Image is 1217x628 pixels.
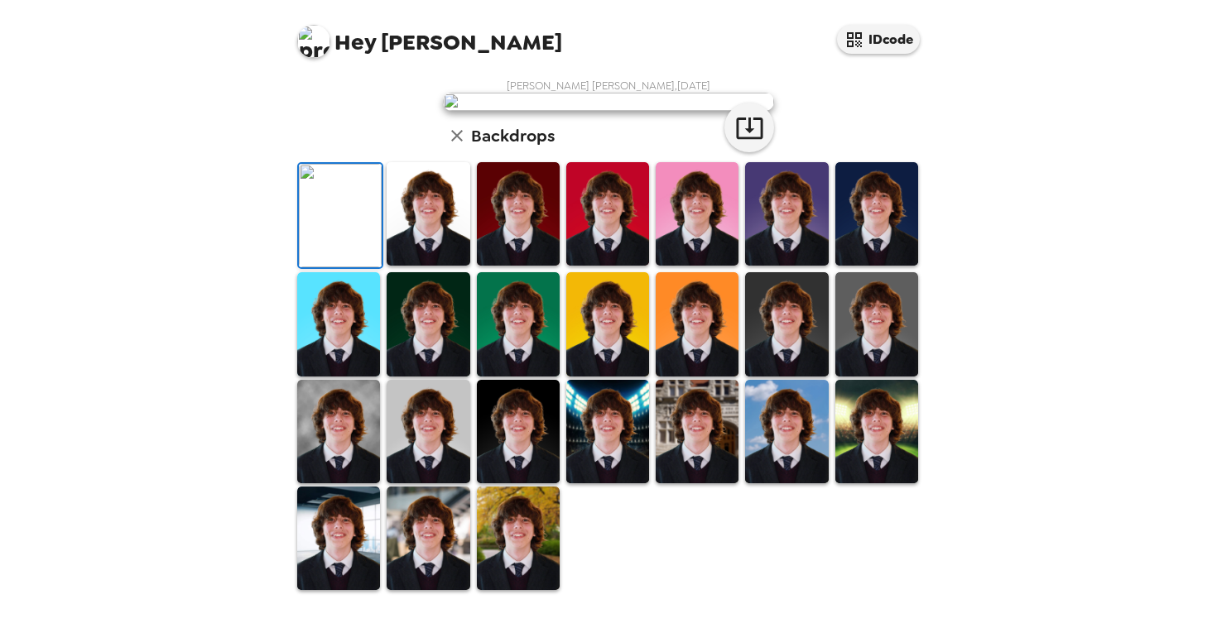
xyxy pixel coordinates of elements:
h6: Backdrops [471,122,555,149]
button: IDcode [837,25,920,54]
img: Original [299,164,382,267]
span: Hey [334,27,376,57]
img: user [443,93,774,111]
img: profile pic [297,25,330,58]
span: [PERSON_NAME] [PERSON_NAME] , [DATE] [507,79,710,93]
span: [PERSON_NAME] [297,17,562,54]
